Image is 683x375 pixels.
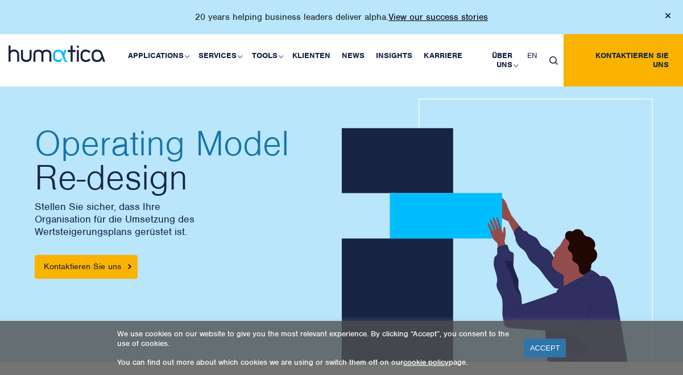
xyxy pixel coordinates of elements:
a: EN [521,34,543,77]
p: You can find out more about which cookies we are using or switch them off on our page. [117,357,510,367]
a: Applications [122,34,193,77]
p: We use cookies on our website to give you the most relevant experience. By clicking “Accept”, you... [117,329,510,348]
a: Kontaktieren Sie uns [564,34,683,86]
p: Stellen Sie sicher, dass Ihre Organisation für die Umsetzung des Wertsteigerungsplans gerüstet ist. [35,200,330,238]
a: Insights [370,34,418,77]
a: Services [193,34,246,77]
a: cookie policy [403,357,449,367]
p: 20 years helping business leaders deliver alpha. [195,11,488,23]
h2: Re-design [35,126,330,195]
img: search_icon [549,56,558,65]
span: Operating Model [35,126,330,160]
a: Karriere [418,34,468,77]
img: arrowicon [128,264,131,269]
a: ACCEPT [524,339,566,357]
a: Tools [246,34,287,77]
img: logo [9,46,105,62]
a: Klienten [287,34,336,77]
a: News [336,34,370,77]
a: View our success stories [388,11,488,23]
a: Über uns [468,34,521,86]
span: EN [527,51,537,60]
img: about_banner1 [342,98,662,372]
a: Kontaktieren Sie uns [35,255,138,279]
